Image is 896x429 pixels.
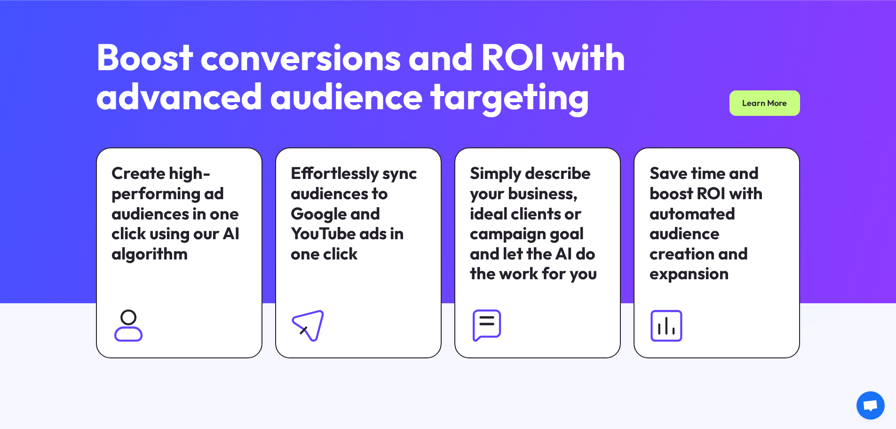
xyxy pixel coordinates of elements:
div: Simply describe your business, ideal clients or campaign goal and let the AI do the work for you [470,163,605,283]
div: Save time and boost ROI with automated audience creation and expansion [650,163,785,283]
div: Effortlessly sync audiences to Google and YouTube ads in one click [291,163,426,263]
a: Learn More [729,90,801,116]
div: Create high-performing ad audiences in one click using our AI algorithm [111,163,246,263]
a: Mở cuộc trò chuyện [856,391,885,420]
h2: Boost conversions and ROI with advanced audience targeting [96,37,644,115]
